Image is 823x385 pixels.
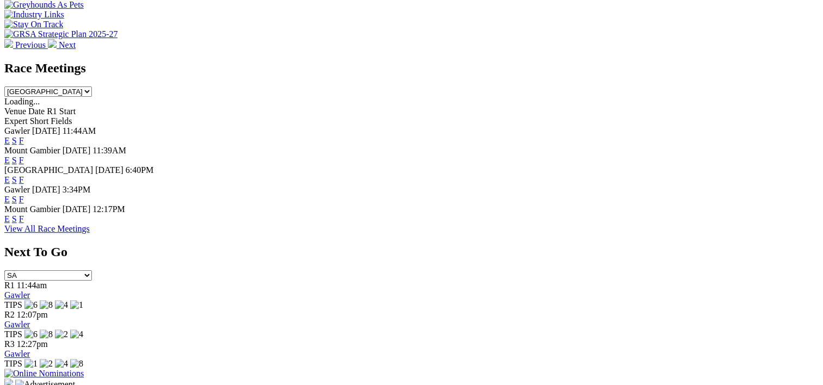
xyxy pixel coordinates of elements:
[12,136,17,145] a: S
[4,10,64,20] img: Industry Links
[95,165,123,175] span: [DATE]
[4,214,10,223] a: E
[4,204,60,214] span: Mount Gambier
[63,126,96,135] span: 11:44AM
[48,40,76,49] a: Next
[12,214,17,223] a: S
[4,61,819,76] h2: Race Meetings
[19,156,24,165] a: F
[28,107,45,116] span: Date
[40,359,53,369] img: 2
[4,126,30,135] span: Gawler
[4,146,60,155] span: Mount Gambier
[4,245,819,259] h2: Next To Go
[4,195,10,204] a: E
[48,39,57,48] img: chevron-right-pager-white.svg
[40,330,53,339] img: 8
[32,126,60,135] span: [DATE]
[4,40,48,49] a: Previous
[24,359,38,369] img: 1
[4,300,22,309] span: TIPS
[32,185,60,194] span: [DATE]
[19,195,24,204] a: F
[4,281,15,290] span: R1
[63,146,91,155] span: [DATE]
[59,40,76,49] span: Next
[12,175,17,184] a: S
[4,369,84,378] img: Online Nominations
[4,310,15,319] span: R2
[70,330,83,339] img: 4
[24,330,38,339] img: 6
[4,224,90,233] a: View All Race Meetings
[24,300,38,310] img: 6
[4,349,30,358] a: Gawler
[19,136,24,145] a: F
[12,156,17,165] a: S
[4,185,30,194] span: Gawler
[4,156,10,165] a: E
[92,146,126,155] span: 11:39AM
[17,339,48,349] span: 12:27pm
[55,359,68,369] img: 4
[70,300,83,310] img: 1
[4,330,22,339] span: TIPS
[19,214,24,223] a: F
[4,29,117,39] img: GRSA Strategic Plan 2025-27
[17,281,47,290] span: 11:44am
[19,175,24,184] a: F
[4,97,40,106] span: Loading...
[4,359,22,368] span: TIPS
[4,339,15,349] span: R3
[15,40,46,49] span: Previous
[17,310,48,319] span: 12:07pm
[4,136,10,145] a: E
[63,185,91,194] span: 3:34PM
[55,330,68,339] img: 2
[4,290,30,300] a: Gawler
[4,39,13,48] img: chevron-left-pager-white.svg
[4,165,93,175] span: [GEOGRAPHIC_DATA]
[63,204,91,214] span: [DATE]
[40,300,53,310] img: 8
[51,116,72,126] span: Fields
[4,107,26,116] span: Venue
[70,359,83,369] img: 8
[12,195,17,204] a: S
[4,320,30,329] a: Gawler
[92,204,125,214] span: 12:17PM
[30,116,49,126] span: Short
[4,116,28,126] span: Expert
[47,107,76,116] span: R1 Start
[126,165,154,175] span: 6:40PM
[55,300,68,310] img: 4
[4,20,63,29] img: Stay On Track
[4,175,10,184] a: E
